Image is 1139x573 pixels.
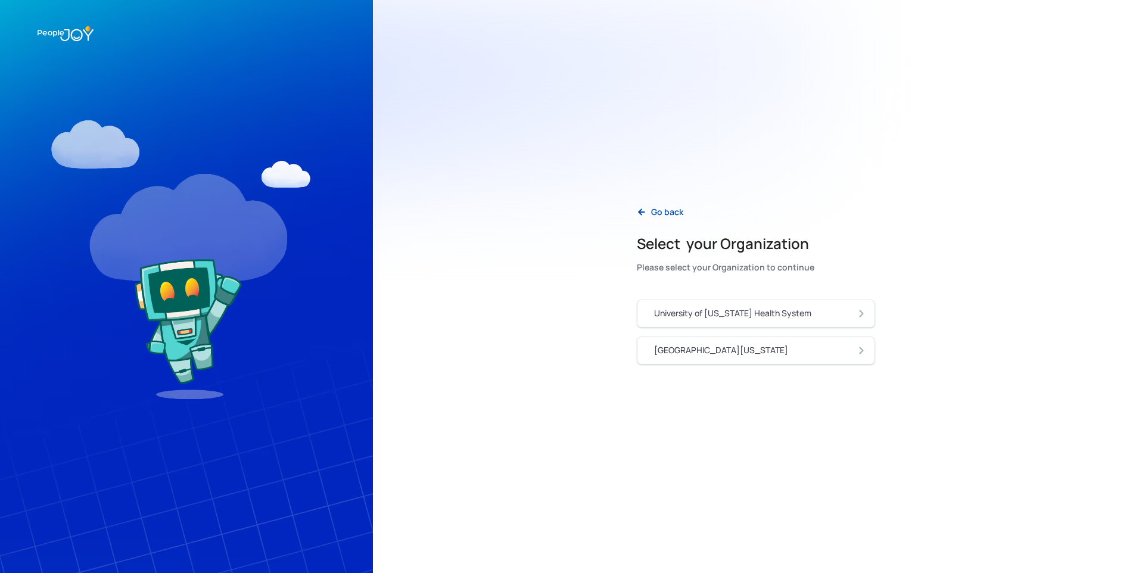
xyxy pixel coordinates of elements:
[651,206,683,218] div: Go back
[637,337,875,365] a: [GEOGRAPHIC_DATA][US_STATE]
[637,300,875,328] a: University of [US_STATE] Health System
[637,234,814,253] h2: Select your Organization
[654,307,811,319] div: University of [US_STATE] Health System
[637,259,814,276] div: Please select your Organization to continue
[654,344,788,356] div: [GEOGRAPHIC_DATA][US_STATE]
[627,200,693,225] a: Go back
